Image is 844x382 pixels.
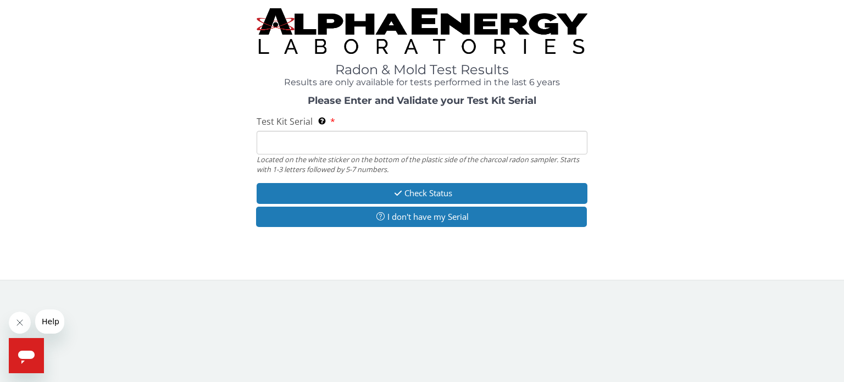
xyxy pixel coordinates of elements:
[256,207,587,227] button: I don't have my Serial
[9,312,31,334] iframe: Close message
[257,8,587,54] img: TightCrop.jpg
[257,183,587,203] button: Check Status
[35,309,64,334] iframe: Message from company
[257,63,587,77] h1: Radon & Mold Test Results
[9,338,44,373] iframe: Button to launch messaging window
[257,77,587,87] h4: Results are only available for tests performed in the last 6 years
[308,95,536,107] strong: Please Enter and Validate your Test Kit Serial
[257,154,587,175] div: Located on the white sticker on the bottom of the plastic side of the charcoal radon sampler. Sta...
[257,115,313,128] span: Test Kit Serial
